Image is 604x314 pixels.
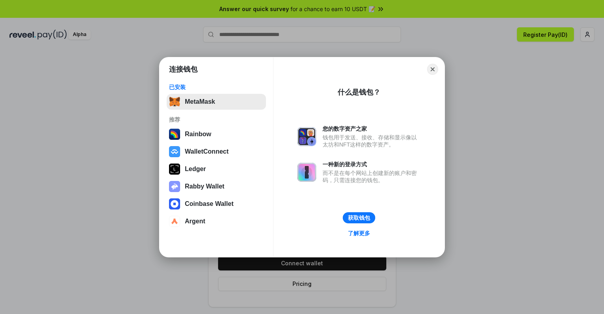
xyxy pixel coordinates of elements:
div: 一种新的登录方式 [323,161,421,168]
img: svg+xml,%3Csvg%20xmlns%3D%22http%3A%2F%2Fwww.w3.org%2F2000%2Fsvg%22%20fill%3D%22none%22%20viewBox... [297,163,316,182]
h1: 连接钱包 [169,65,198,74]
div: Rainbow [185,131,211,138]
img: svg+xml,%3Csvg%20xmlns%3D%22http%3A%2F%2Fwww.w3.org%2F2000%2Fsvg%22%20fill%3D%22none%22%20viewBox... [297,127,316,146]
div: MetaMask [185,98,215,105]
div: 推荐 [169,116,264,123]
div: 而不是在每个网站上创建新的账户和密码，只需连接您的钱包。 [323,169,421,184]
button: Ledger [167,161,266,177]
div: 您的数字资产之家 [323,125,421,132]
a: 了解更多 [343,228,375,238]
button: WalletConnect [167,144,266,160]
div: Ledger [185,166,206,173]
div: Argent [185,218,205,225]
img: svg+xml,%3Csvg%20xmlns%3D%22http%3A%2F%2Fwww.w3.org%2F2000%2Fsvg%22%20width%3D%2228%22%20height%3... [169,164,180,175]
button: Coinbase Wallet [167,196,266,212]
div: WalletConnect [185,148,229,155]
div: 了解更多 [348,230,370,237]
button: Argent [167,213,266,229]
button: Rainbow [167,126,266,142]
img: svg+xml,%3Csvg%20width%3D%22120%22%20height%3D%22120%22%20viewBox%3D%220%200%20120%20120%22%20fil... [169,129,180,140]
div: Rabby Wallet [185,183,224,190]
button: Close [427,64,438,75]
div: 获取钱包 [348,214,370,221]
button: MetaMask [167,94,266,110]
button: Rabby Wallet [167,179,266,194]
img: svg+xml,%3Csvg%20width%3D%2228%22%20height%3D%2228%22%20viewBox%3D%220%200%2028%2028%22%20fill%3D... [169,216,180,227]
button: 获取钱包 [343,212,375,223]
div: 已安装 [169,84,264,91]
div: 什么是钱包？ [338,88,380,97]
div: 钱包用于发送、接收、存储和显示像以太坊和NFT这样的数字资产。 [323,134,421,148]
img: svg+xml,%3Csvg%20xmlns%3D%22http%3A%2F%2Fwww.w3.org%2F2000%2Fsvg%22%20fill%3D%22none%22%20viewBox... [169,181,180,192]
img: svg+xml,%3Csvg%20fill%3D%22none%22%20height%3D%2233%22%20viewBox%3D%220%200%2035%2033%22%20width%... [169,96,180,107]
div: Coinbase Wallet [185,200,234,207]
img: svg+xml,%3Csvg%20width%3D%2228%22%20height%3D%2228%22%20viewBox%3D%220%200%2028%2028%22%20fill%3D... [169,198,180,209]
img: svg+xml,%3Csvg%20width%3D%2228%22%20height%3D%2228%22%20viewBox%3D%220%200%2028%2028%22%20fill%3D... [169,146,180,157]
